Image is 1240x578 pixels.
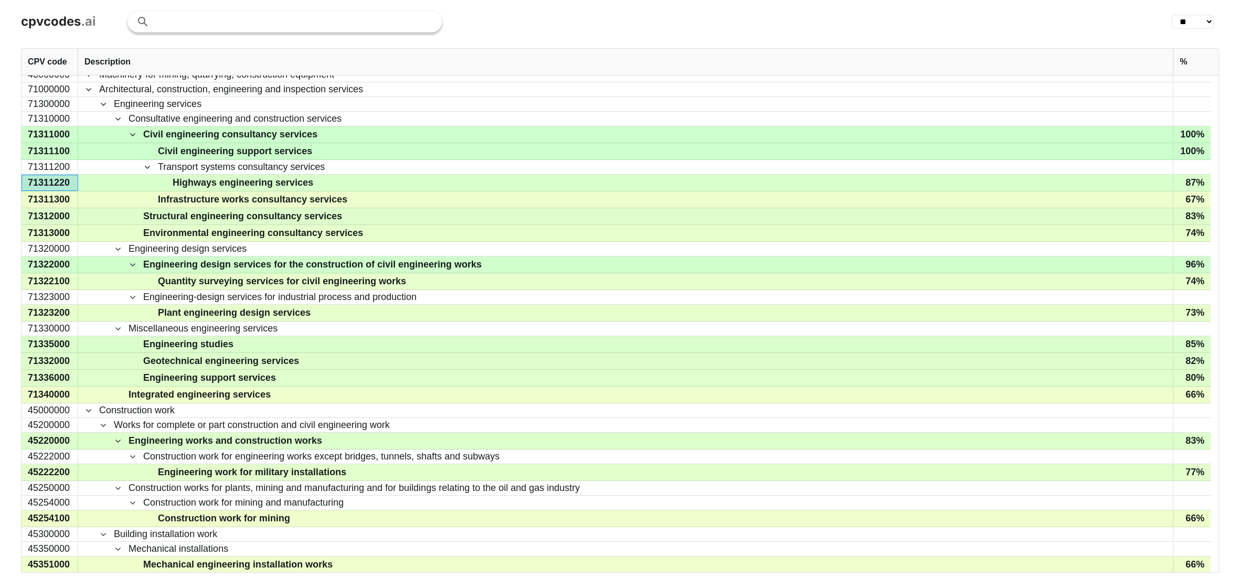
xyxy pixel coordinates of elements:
div: 71336000 [22,370,78,386]
span: Construction work for engineering works except bridges, tunnels, shafts and subways [143,450,499,463]
div: 71311200 [22,160,78,174]
div: 45200000 [22,418,78,432]
div: 71332000 [22,353,78,369]
div: 74% [1173,273,1211,290]
div: 87% [1173,175,1211,191]
div: 83% [1173,433,1211,449]
div: 45300000 [22,527,78,541]
div: 71335000 [22,336,78,352]
span: Architectural, construction, engineering and inspection services [99,83,363,96]
div: 85% [1173,336,1211,352]
div: 71300000 [22,97,78,111]
span: Quantity surveying services for civil engineering works [158,274,406,289]
div: 67% [1173,191,1211,208]
span: Transport systems consultancy services [158,160,325,174]
span: Construction work for mining and manufacturing [143,496,344,509]
input: Search products or services... [157,11,431,32]
span: .ai [81,14,96,29]
span: Construction work for mining [158,511,290,526]
span: cpvcodes [21,14,81,29]
span: % [1180,57,1187,67]
span: Building installation work [114,528,217,541]
span: Plant engineering design services [158,305,311,320]
div: 77% [1173,464,1211,480]
div: 45222000 [22,449,78,464]
div: 71000000 [22,82,78,97]
span: Engineering works and construction works [129,433,322,448]
div: 83% [1173,208,1211,224]
div: 96% [1173,256,1211,273]
div: 66% [1173,556,1211,573]
div: 71320000 [22,242,78,256]
div: 71340000 [22,387,78,403]
div: 82% [1173,353,1211,369]
div: 100% [1173,143,1211,159]
div: 45220000 [22,433,78,449]
span: Consultative engineering and construction services [129,112,341,125]
div: 66% [1173,387,1211,403]
div: 71323200 [22,305,78,321]
span: Engineering design services for the construction of civil engineering works [143,257,482,272]
div: 71311100 [22,143,78,159]
span: Mechanical installations [129,542,228,555]
span: Civil engineering consultancy services [143,127,317,142]
div: 45254100 [22,510,78,527]
div: 45351000 [22,556,78,573]
div: 71330000 [22,322,78,336]
span: Engineering work for military installations [158,465,346,480]
div: 71312000 [22,208,78,224]
div: 66% [1173,510,1211,527]
span: Description [84,57,131,67]
span: Construction works for plants, mining and manufacturing and for buildings relating to the oil and... [129,481,580,495]
div: 71311000 [22,126,78,143]
span: Engineering design services [129,242,247,255]
span: Infrastructure works consultancy services [158,192,347,207]
div: 73% [1173,305,1211,321]
span: Engineering-design services for industrial process and production [143,291,416,304]
div: 71322100 [22,273,78,290]
div: 100% [1173,126,1211,143]
span: Geotechnical engineering services [143,354,299,369]
div: 45222200 [22,464,78,480]
span: Engineering support services [143,370,276,386]
span: Integrated engineering services [129,387,271,402]
div: 71311220 [22,175,78,191]
div: 71310000 [22,112,78,126]
a: cpvcodes.ai [21,14,96,29]
span: Engineering services [114,98,201,111]
span: Engineering studies [143,337,233,352]
div: 71323000 [22,290,78,304]
div: 45000000 [22,403,78,418]
div: 71313000 [22,225,78,241]
span: Miscellaneous engineering services [129,322,277,335]
span: Mechanical engineering installation works [143,557,333,572]
span: CPV code [28,57,67,67]
span: Construction work [99,404,175,417]
div: 80% [1173,370,1211,386]
span: Highways engineering services [173,175,313,190]
div: 71311300 [22,191,78,208]
span: Civil engineering support services [158,144,312,159]
div: 45250000 [22,481,78,495]
div: 71322000 [22,256,78,273]
div: 45254000 [22,496,78,510]
div: 74% [1173,225,1211,241]
span: Structural engineering consultancy services [143,209,342,224]
span: Environmental engineering consultancy services [143,226,363,241]
div: 45350000 [22,542,78,556]
span: Works for complete or part construction and civil engineering work [114,419,390,432]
